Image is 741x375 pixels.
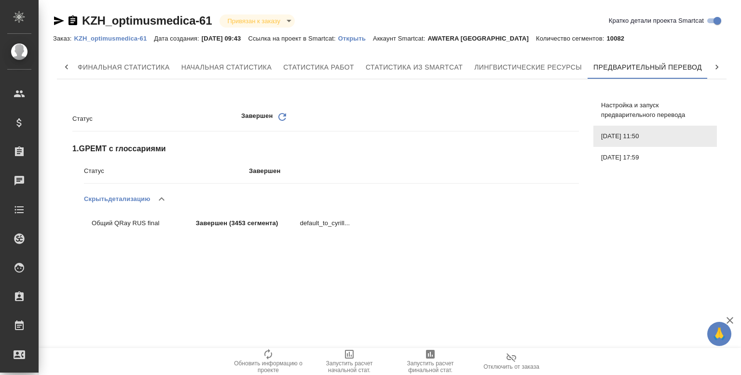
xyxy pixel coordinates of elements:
[78,61,170,73] span: Финальная статистика
[474,61,582,73] span: Лингвистические ресурсы
[241,111,273,126] p: Завершен
[427,35,536,42] p: AWATERA [GEOGRAPHIC_DATA]
[338,34,373,42] a: Открыть
[154,35,201,42] p: Дата создания:
[601,131,709,141] span: [DATE] 11:50
[74,35,154,42] p: KZH_optimusmedica-61
[82,14,212,27] a: KZH_optimusmedica-61
[707,322,731,346] button: 🙏
[220,14,294,28] div: Привязан к заказу
[536,35,606,42] p: Количество сегментов:
[72,143,579,155] span: 1 . GPEMT с глоссариями
[366,61,463,73] span: Статистика из Smartcat
[53,15,65,27] button: Скопировать ссылку для ЯМессенджера
[711,324,727,344] span: 🙏
[84,187,150,211] button: Скрытьдетализацию
[283,61,354,73] span: Статистика работ
[606,35,631,42] p: 10082
[593,61,702,73] span: Предварительный перевод
[72,114,241,124] p: Статус
[601,101,709,120] span: Настройка и запуск предварительного перевода
[53,35,74,42] p: Заказ:
[67,15,79,27] button: Скопировать ссылку
[249,166,579,176] p: Завершен
[593,126,717,147] div: [DATE] 11:50
[248,35,338,42] p: Ссылка на проект в Smartcat:
[181,61,272,73] span: Начальная статистика
[196,218,300,228] p: Завершен (3453 сегмента)
[74,34,154,42] a: KZH_optimusmedica-61
[300,218,342,228] p: default_to_cyrill...
[609,16,704,26] span: Кратко детали проекта Smartcat
[92,218,196,228] p: Общий QRay RUS final
[338,35,373,42] p: Открыть
[601,153,709,162] span: [DATE] 17:59
[593,147,717,168] div: [DATE] 17:59
[224,17,283,25] button: Привязан к заказу
[593,95,717,126] div: Настройка и запуск предварительного перевода
[373,35,427,42] p: Аккаунт Smartcat:
[84,166,249,176] p: Статус
[202,35,248,42] p: [DATE] 09:43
